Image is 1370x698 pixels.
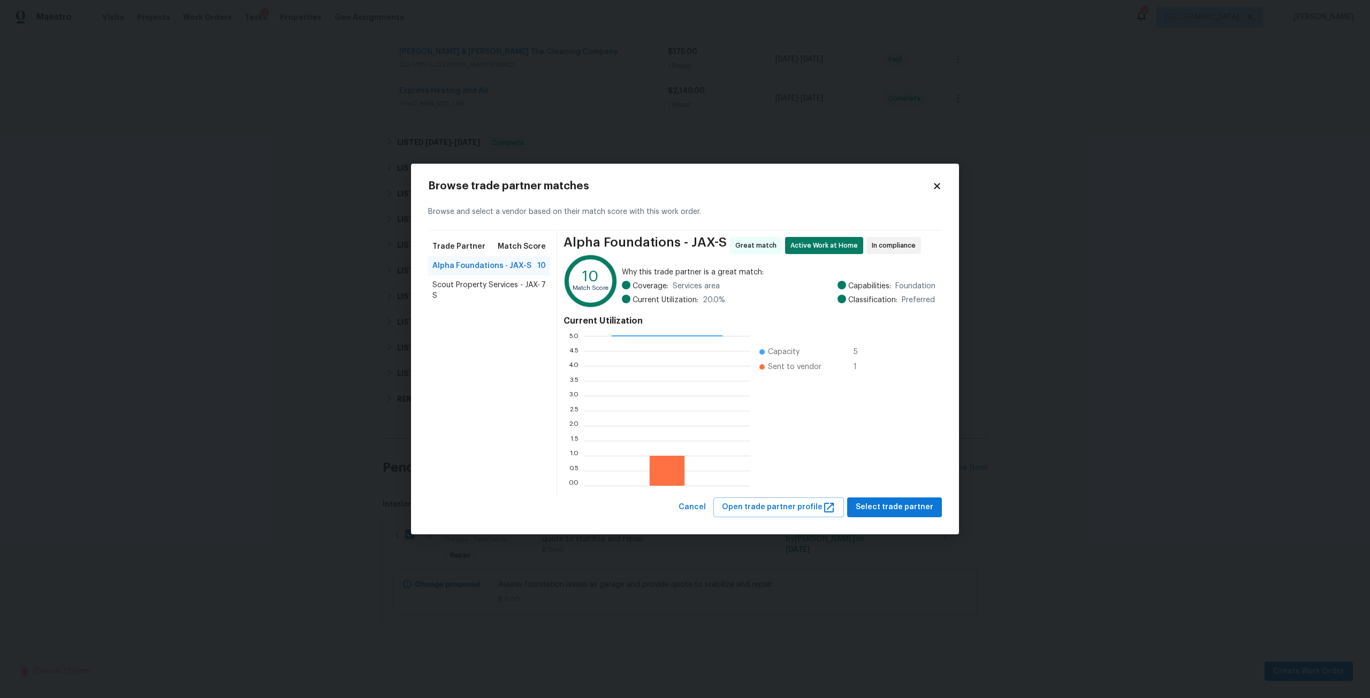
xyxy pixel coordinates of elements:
[633,295,698,305] span: Current Utilization:
[847,497,942,517] button: Select trade partner
[902,295,935,305] span: Preferred
[570,452,579,459] text: 1.0
[564,316,935,326] h4: Current Utilization
[848,295,897,305] span: Classification:
[569,378,579,384] text: 3.5
[569,348,579,354] text: 4.5
[432,260,531,271] span: Alpha Foundations - JAX-S
[428,181,932,191] h2: Browse trade partner matches
[768,362,821,372] span: Sent to vendor
[537,260,546,271] span: 10
[674,497,710,517] button: Cancel
[541,280,546,301] span: 7
[713,497,844,517] button: Open trade partner profile
[768,347,800,357] span: Capacity
[735,240,781,251] span: Great match
[569,423,579,429] text: 2.0
[428,194,942,231] div: Browse and select a vendor based on their match score with this work order.
[722,501,835,514] span: Open trade partner profile
[854,347,871,357] span: 5
[569,467,579,474] text: 0.5
[582,269,599,284] text: 10
[856,501,933,514] span: Select trade partner
[895,281,935,292] span: Foundation
[790,240,862,251] span: Active Work at Home
[568,363,579,369] text: 4.0
[872,240,920,251] span: In compliance
[854,362,871,372] span: 1
[569,408,579,414] text: 2.5
[633,281,668,292] span: Coverage:
[498,241,546,252] span: Match Score
[564,237,727,254] span: Alpha Foundations - JAX-S
[848,281,891,292] span: Capabilities:
[703,295,725,305] span: 20.0 %
[569,393,579,399] text: 3.0
[673,281,720,292] span: Services area
[568,482,579,489] text: 0.0
[432,280,541,301] span: Scout Property Services - JAX-S
[432,241,485,252] span: Trade Partner
[570,438,579,444] text: 1.5
[679,501,706,514] span: Cancel
[569,333,579,339] text: 5.0
[573,286,608,292] text: Match Score
[622,267,935,278] span: Why this trade partner is a great match:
